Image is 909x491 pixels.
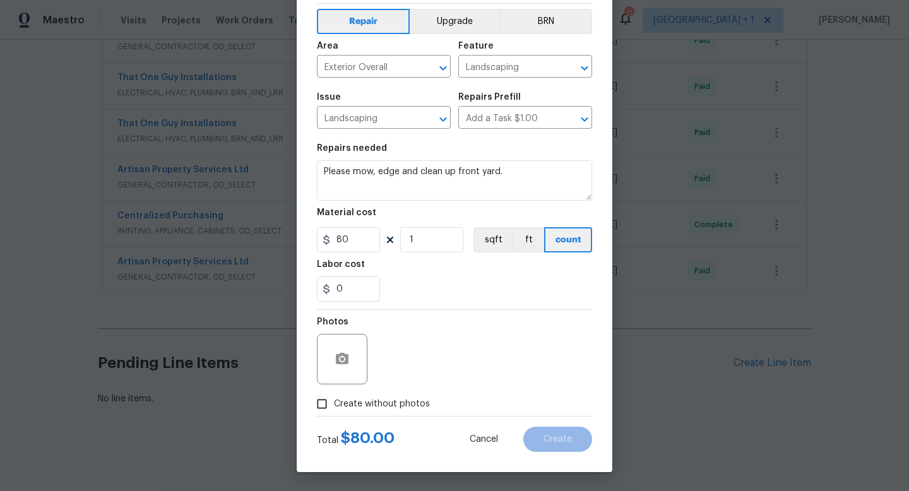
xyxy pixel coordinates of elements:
[317,144,387,153] h5: Repairs needed
[317,260,365,269] h5: Labor cost
[317,432,395,447] div: Total
[499,9,592,34] button: BRN
[410,9,500,34] button: Upgrade
[523,427,592,452] button: Create
[334,398,430,411] span: Create without photos
[434,110,452,128] button: Open
[317,9,410,34] button: Repair
[544,227,592,252] button: count
[434,59,452,77] button: Open
[449,427,518,452] button: Cancel
[317,317,348,326] h5: Photos
[544,435,572,444] span: Create
[576,59,593,77] button: Open
[458,42,494,50] h5: Feature
[576,110,593,128] button: Open
[317,208,376,217] h5: Material cost
[513,227,544,252] button: ft
[458,93,521,102] h5: Repairs Prefill
[317,93,341,102] h5: Issue
[473,227,513,252] button: sqft
[317,160,592,201] textarea: Please mow, edge and clean up front yard.
[341,430,395,446] span: $ 80.00
[470,435,498,444] span: Cancel
[317,42,338,50] h5: Area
